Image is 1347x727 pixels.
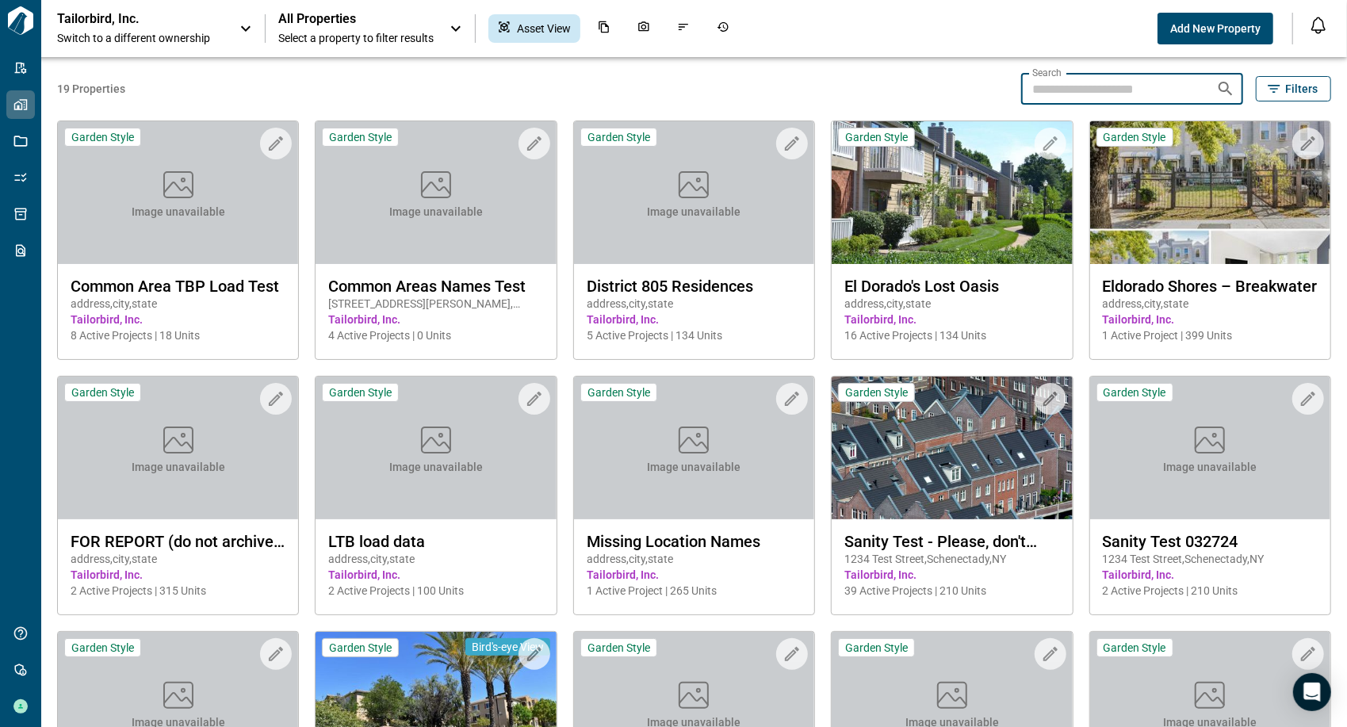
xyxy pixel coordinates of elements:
span: Select a property to filter results [278,30,434,46]
span: Tailorbird, Inc. [328,312,543,327]
span: Garden Style [329,641,392,655]
span: Switch to a different ownership [57,30,224,46]
span: Garden Style [1104,130,1166,144]
span: 1234 Test Street , Schenectady , NY [1103,551,1318,567]
span: Tailorbird, Inc. [1103,567,1318,583]
span: Garden Style [845,385,908,400]
img: property-asset [1090,121,1330,264]
span: address , city , state [328,551,543,567]
span: address , city , state [587,296,802,312]
span: Tailorbird, Inc. [844,312,1059,327]
div: Photos [628,14,660,43]
span: Tailorbird, Inc. [587,312,802,327]
span: 1234 Test Street , Schenectady , NY [844,551,1059,567]
span: District 805 Residences [587,277,802,296]
div: Documents [588,14,620,43]
div: Open Intercom Messenger [1293,673,1331,711]
span: Garden Style [587,130,650,144]
img: property-asset [832,377,1072,519]
span: Garden Style [587,641,650,655]
span: Tailorbird, Inc. [587,567,802,583]
span: Tailorbird, Inc. [71,312,285,327]
label: Search [1032,66,1062,79]
span: address , city , state [71,296,285,312]
span: Common Areas Names Test [328,277,543,296]
button: Open notification feed [1306,13,1331,38]
span: 39 Active Projects | 210 Units [844,583,1059,599]
span: Image unavailable [389,459,483,475]
div: Job History [707,14,739,43]
span: Garden Style [71,385,134,400]
span: Add New Property [1170,21,1261,36]
div: Issues & Info [668,14,699,43]
span: 2 Active Projects | 210 Units [1103,583,1318,599]
span: 4 Active Projects | 0 Units [328,327,543,343]
p: Tailorbird, Inc. [57,11,200,27]
span: El Dorado's Lost Oasis [844,277,1059,296]
span: Garden Style [329,385,392,400]
span: Common Area TBP Load Test [71,277,285,296]
span: address , city , state [71,551,285,567]
span: address , city , state [587,551,802,567]
span: 8 Active Projects | 18 Units [71,327,285,343]
span: Image unavailable [132,204,225,220]
span: Sanity Test - Please, don't touch [844,532,1059,551]
span: Garden Style [71,130,134,144]
span: Garden Style [1104,641,1166,655]
span: Image unavailable [1163,459,1257,475]
span: Garden Style [71,641,134,655]
span: 19 Properties [57,81,1015,97]
span: Sanity Test 032724 [1103,532,1318,551]
span: Image unavailable [132,459,225,475]
span: 1 Active Project | 399 Units [1103,327,1318,343]
span: Garden Style [845,130,908,144]
span: All Properties [278,11,434,27]
span: 1 Active Project | 265 Units [587,583,802,599]
div: Asset View [488,14,580,43]
span: Garden Style [587,385,650,400]
span: Tailorbird, Inc. [844,567,1059,583]
span: address , city , state [844,296,1059,312]
span: 5 Active Projects | 134 Units [587,327,802,343]
span: Tailorbird, Inc. [328,567,543,583]
span: Image unavailable [647,459,740,475]
span: Asset View [517,21,571,36]
button: Search properties [1210,73,1242,105]
span: LTB load data [328,532,543,551]
span: Eldorado Shores – Breakwater [1103,277,1318,296]
span: FOR REPORT (do not archive yet) [71,532,285,551]
span: address , city , state [1103,296,1318,312]
span: Garden Style [845,641,908,655]
span: Garden Style [329,130,392,144]
span: Garden Style [1104,385,1166,400]
img: property-asset [832,121,1072,264]
span: Missing Location Names [587,532,802,551]
span: Tailorbird, Inc. [71,567,285,583]
span: Image unavailable [389,204,483,220]
button: Filters [1256,76,1331,101]
span: 16 Active Projects | 134 Units [844,327,1059,343]
span: Filters [1285,81,1318,97]
span: Image unavailable [647,204,740,220]
button: Add New Property [1158,13,1273,44]
span: [STREET_ADDRESS][PERSON_NAME] , [GEOGRAPHIC_DATA] , NJ [328,296,543,312]
span: 2 Active Projects | 315 Units [71,583,285,599]
span: Bird's-eye View [472,640,544,654]
span: Tailorbird, Inc. [1103,312,1318,327]
span: 2 Active Projects | 100 Units [328,583,543,599]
